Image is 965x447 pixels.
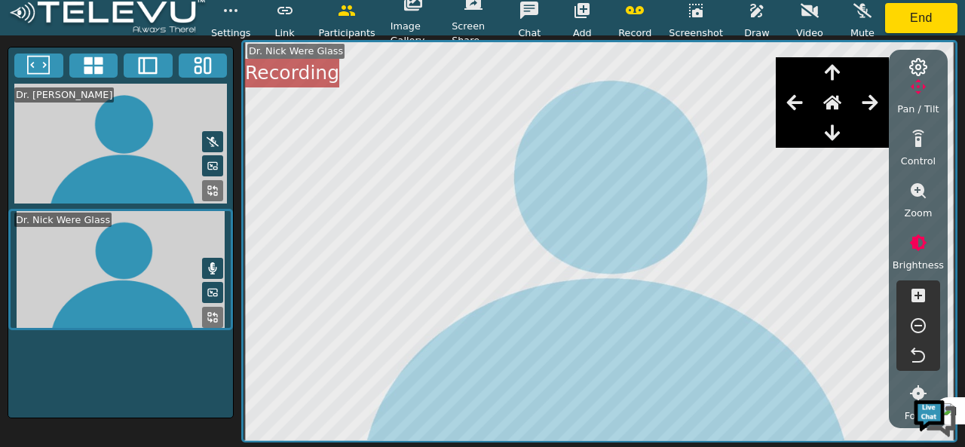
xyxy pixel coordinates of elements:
div: Minimize live chat window [247,8,283,44]
span: Participants [319,26,375,40]
div: Chat with us now [78,79,253,99]
button: Picture in Picture [202,155,223,176]
button: Replace Feed [202,307,223,328]
div: Dr. Nick Were Glass [247,44,345,58]
textarea: Type your message and hit 'Enter' [8,292,287,344]
button: Three Window Medium [179,54,228,78]
span: Draw [744,26,769,40]
span: Mute [850,26,875,40]
span: Screen Share [452,19,495,47]
span: Zoom [904,206,932,220]
span: Record [618,26,651,40]
img: d_736959983_company_1615157101543_736959983 [26,70,63,108]
span: Image Gallery [391,19,437,47]
span: Focus [905,409,933,423]
button: Mute [202,131,223,152]
button: Mute [202,258,223,279]
button: Picture in Picture [202,282,223,303]
span: Add [573,26,592,40]
span: Settings [211,26,251,40]
span: We're online! [87,130,208,282]
span: Pan / Tilt [897,102,939,116]
button: End [885,3,957,33]
span: Control [901,154,936,168]
span: Chat [518,26,541,40]
div: Recording [245,59,339,87]
img: Chat Widget [912,394,957,439]
div: Dr. Nick Were Glass [14,213,112,227]
button: Replace Feed [202,180,223,201]
button: Two Window Medium [124,54,173,78]
span: Screenshot [669,26,723,40]
button: 4x4 [69,54,118,78]
span: Brightness [893,258,944,272]
span: Video [796,26,823,40]
span: Link [274,26,294,40]
div: Dr. [PERSON_NAME] [14,87,114,102]
button: Fullscreen [14,54,63,78]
